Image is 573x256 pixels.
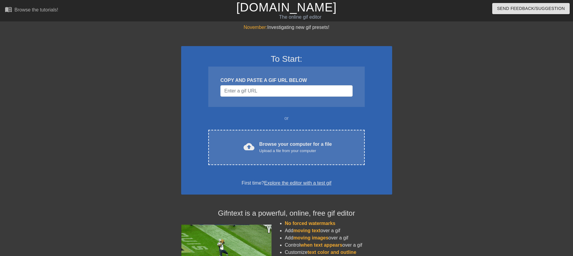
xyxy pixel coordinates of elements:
[293,235,328,240] span: moving images
[181,24,392,31] div: Investigating new gif presets!
[244,25,267,30] span: November:
[220,85,352,97] input: Username
[14,7,58,12] div: Browse the tutorials!
[5,6,12,13] span: menu_book
[285,234,392,242] li: Add over a gif
[497,5,565,12] span: Send Feedback/Suggestion
[264,180,331,186] a: Explore the editor with a test gif
[307,250,356,255] span: text color and outline
[492,3,570,14] button: Send Feedback/Suggestion
[285,221,335,226] span: No forced watermarks
[189,180,384,187] div: First time?
[244,141,254,152] span: cloud_upload
[285,249,392,256] li: Customize
[293,228,320,233] span: moving text
[259,148,332,154] div: Upload a file from your computer
[189,54,384,64] h3: To Start:
[194,14,407,21] div: The online gif editor
[5,6,58,15] a: Browse the tutorials!
[300,242,342,248] span: when text appears
[285,242,392,249] li: Control over a gif
[181,209,392,218] h4: Gifntext is a powerful, online, free gif editor
[197,115,376,122] div: or
[259,141,332,154] div: Browse your computer for a file
[220,77,352,84] div: COPY AND PASTE A GIF URL BELOW
[236,1,337,14] a: [DOMAIN_NAME]
[285,227,392,234] li: Add over a gif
